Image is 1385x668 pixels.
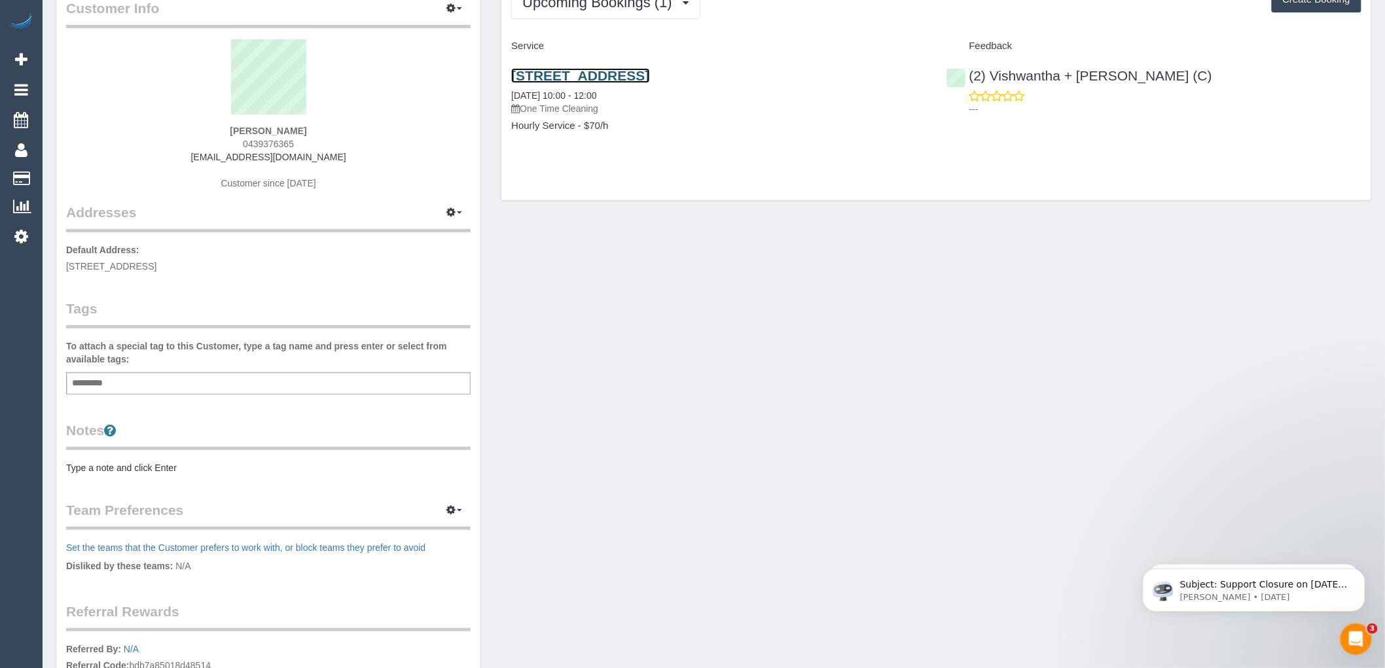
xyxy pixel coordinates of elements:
[66,501,471,530] legend: Team Preferences
[243,139,294,149] span: 0439376365
[511,68,649,83] a: [STREET_ADDRESS]
[124,644,139,654] a: N/A
[66,340,471,366] label: To attach a special tag to this Customer, type a tag name and press enter or select from availabl...
[66,602,471,631] legend: Referral Rewards
[969,103,1361,116] p: ---
[946,41,1361,52] h4: Feedback
[1340,624,1372,655] iframe: Intercom live chat
[946,68,1212,83] a: (2) Vishwantha + [PERSON_NAME] (C)
[66,559,173,572] label: Disliked by these teams:
[66,421,471,450] legend: Notes
[511,102,926,115] p: One Time Cleaning
[66,261,156,272] span: [STREET_ADDRESS]
[66,642,121,656] label: Referred By:
[66,461,471,474] pre: Type a note and click Enter
[230,126,306,136] strong: [PERSON_NAME]
[511,41,926,52] h4: Service
[1123,541,1385,633] iframe: Intercom notifications message
[511,120,926,132] h4: Hourly Service - $70/h
[8,13,34,31] img: Automaid Logo
[191,152,346,162] a: [EMAIL_ADDRESS][DOMAIN_NAME]
[221,178,316,188] span: Customer since [DATE]
[175,561,190,571] span: N/A
[66,243,139,256] label: Default Address:
[511,90,596,101] a: [DATE] 10:00 - 12:00
[66,542,425,553] a: Set the teams that the Customer prefers to work with, or block teams they prefer to avoid
[1367,624,1378,634] span: 3
[66,299,471,328] legend: Tags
